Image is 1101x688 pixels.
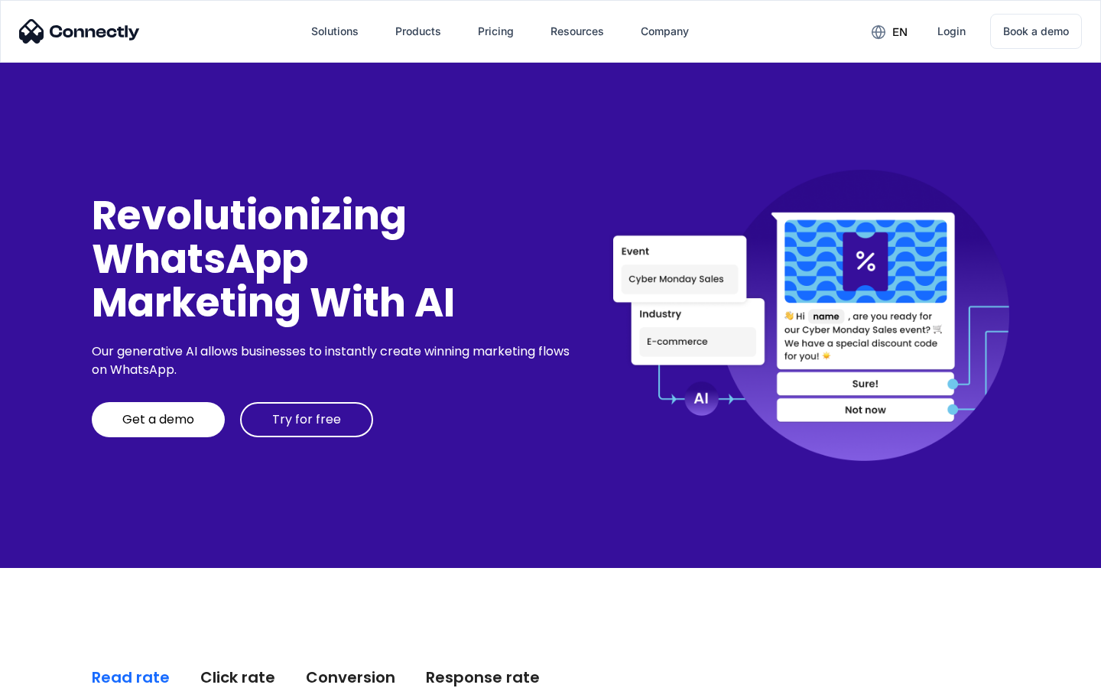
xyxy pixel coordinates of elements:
div: Read rate [92,667,170,688]
a: Book a demo [990,14,1082,49]
div: Click rate [200,667,275,688]
div: Resources [550,21,604,42]
div: Try for free [272,412,341,427]
div: Solutions [311,21,359,42]
div: Pricing [478,21,514,42]
div: Our generative AI allows businesses to instantly create winning marketing flows on WhatsApp. [92,342,575,379]
div: Revolutionizing WhatsApp Marketing With AI [92,193,575,325]
ul: Language list [31,661,92,683]
div: Company [641,21,689,42]
a: Try for free [240,402,373,437]
div: Login [937,21,966,42]
aside: Language selected: English [15,661,92,683]
div: Response rate [426,667,540,688]
div: Products [395,21,441,42]
div: en [892,21,908,43]
div: Get a demo [122,412,194,427]
img: Connectly Logo [19,19,140,44]
a: Login [925,13,978,50]
div: Conversion [306,667,395,688]
a: Get a demo [92,402,225,437]
a: Pricing [466,13,526,50]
